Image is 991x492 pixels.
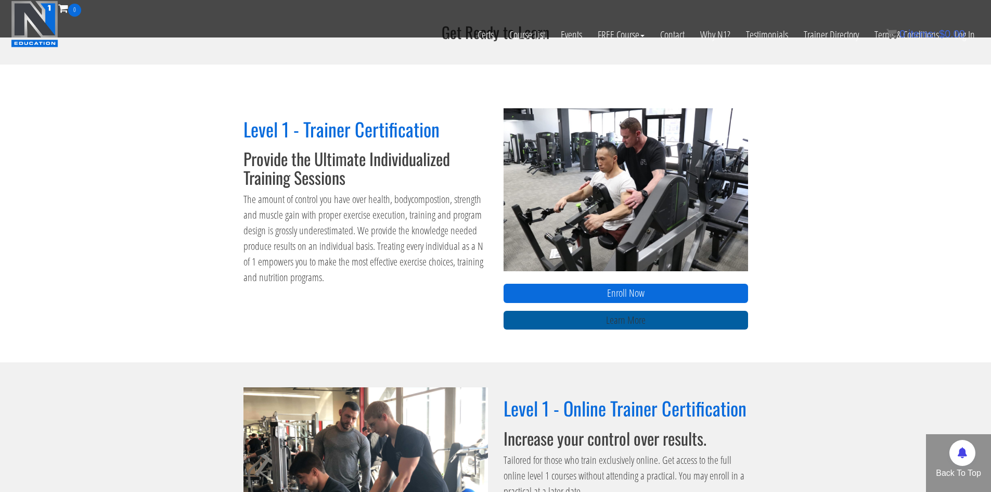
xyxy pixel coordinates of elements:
img: n1-education [11,1,58,47]
a: Why N1? [692,17,738,53]
h2: Level 1 - Online Trainer Certification [504,398,748,419]
a: 0 items: $0.00 [886,28,965,40]
h3: Provide the Ultimate Individualized Training Sessions [243,149,488,186]
bdi: 0.00 [939,28,965,40]
h2: Level 1 - Trainer Certification [243,119,488,140]
a: Terms & Conditions [867,17,947,53]
a: FREE Course [590,17,652,53]
a: Contact [652,17,692,53]
a: 0 [58,1,81,15]
a: Trainer Directory [796,17,867,53]
a: Learn More [504,311,748,330]
p: The amount of control you have over health, bodycompostion, strength and muscle gain with proper ... [243,192,488,285]
a: Certs [470,17,501,53]
a: Log In [947,17,983,53]
a: Course List [501,17,553,53]
span: items: [908,28,936,40]
img: n1-trainer [504,108,748,271]
a: Testimonials [738,17,796,53]
a: Enroll Now [504,284,748,303]
img: icon11.png [886,29,897,39]
span: $ [939,28,945,40]
span: 0 [899,28,905,40]
span: 0 [68,4,81,17]
h3: Increase your control over results. [504,429,748,447]
a: Events [553,17,590,53]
